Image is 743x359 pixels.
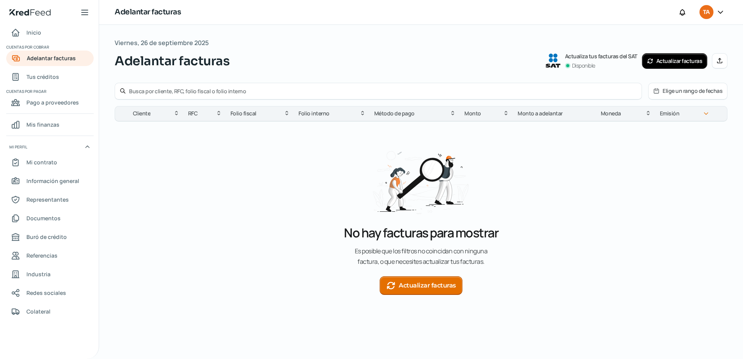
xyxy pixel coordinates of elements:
[703,8,710,17] span: TA
[369,142,473,220] img: No hay facturas para mostrar
[6,304,94,319] a: Colateral
[601,109,621,118] span: Moneda
[6,192,94,207] a: Representantes
[133,109,151,118] span: Cliente
[115,7,181,18] h1: Adelantar facturas
[115,37,209,49] span: Viernes, 26 de septiembre 2025
[188,109,198,118] span: RFC
[6,44,92,51] span: Cuentas por cobrar
[26,72,59,82] span: Tus créditos
[26,213,61,223] span: Documentos
[6,229,94,245] a: Buró de crédito
[6,173,94,189] a: Información general
[518,109,563,118] span: Monto a adelantar
[546,54,560,68] img: SAT logo
[6,155,94,170] a: Mi contrato
[305,246,538,267] p: E s p o s i b l e q u e l o s f i l t r o s n o c o i n c i d a n c o n n i n g u n a f a c t u r...
[27,53,76,63] span: Adelantar facturas
[26,120,59,129] span: Mis finanzas
[565,52,637,61] p: Actualiza tus facturas del SAT
[660,109,680,118] span: Emisión
[464,109,481,118] span: Monto
[6,95,94,110] a: Pago a proveedores
[374,109,415,118] span: Método de pago
[115,52,230,70] span: Adelantar facturas
[26,307,51,316] span: Colateral
[642,53,708,69] button: Actualizar facturas
[6,51,94,66] a: Adelantar facturas
[6,69,94,85] a: Tus créditos
[344,224,498,241] p: No hay facturas para mostrar
[26,288,66,298] span: Redes sociales
[26,98,79,107] span: Pago a proveedores
[6,88,92,95] span: Cuentas por pagar
[380,276,462,295] button: Actualizar facturas
[26,195,69,204] span: Representantes
[26,269,51,279] span: Industria
[26,157,57,167] span: Mi contrato
[6,25,94,40] a: Inicio
[9,143,27,150] span: Mi perfil
[6,117,94,132] a: Mis finanzas
[26,28,41,37] span: Inicio
[298,109,330,118] span: Folio interno
[129,87,637,95] input: Busca por cliente, RFC, folio fiscal o folio interno
[230,109,256,118] span: Folio fiscal
[6,267,94,282] a: Industria
[26,232,67,242] span: Buró de crédito
[26,176,79,186] span: Información general
[6,285,94,301] a: Redes sociales
[649,83,727,99] button: Elige un rango de fechas
[6,211,94,226] a: Documentos
[6,248,94,263] a: Referencias
[572,61,595,70] p: Disponible
[26,251,58,260] span: Referencias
